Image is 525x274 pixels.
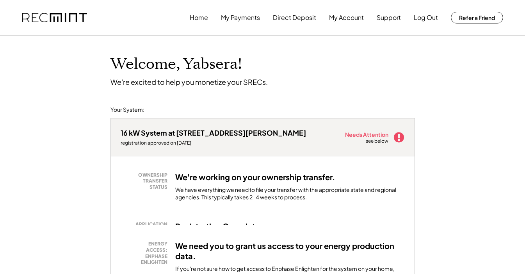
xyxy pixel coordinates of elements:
div: 16 kW System at [STREET_ADDRESS][PERSON_NAME] [121,128,306,137]
div: We have everything we need to file your transfer with the appropriate state and regional agencies... [175,186,405,205]
div: registration approved on [DATE] [121,140,306,146]
div: ENERGY ACCESS: ENPHASE ENLIGHTEN [125,241,167,265]
div: see below [366,138,389,145]
button: Support [377,10,401,25]
button: Refer a Friend [451,12,503,23]
div: Needs Attention [345,132,389,137]
button: Direct Deposit [273,10,316,25]
div: OWNERSHIP TRANSFER STATUS [125,172,167,190]
h3: We need you to grant us access to your energy production data. [175,241,405,261]
div: We're excited to help you monetize your SRECs. [110,77,268,86]
h3: Registration Complete [175,221,260,231]
button: Log Out [414,10,438,25]
div: APPLICATION STATUS [125,221,167,233]
div: Your System: [110,106,144,114]
button: My Account [329,10,364,25]
h3: We're working on your ownership transfer. [175,172,335,182]
img: recmint-logotype%403x.png [22,13,87,23]
h1: Welcome, Yabsera! [110,55,242,73]
button: Home [190,10,208,25]
button: My Payments [221,10,260,25]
